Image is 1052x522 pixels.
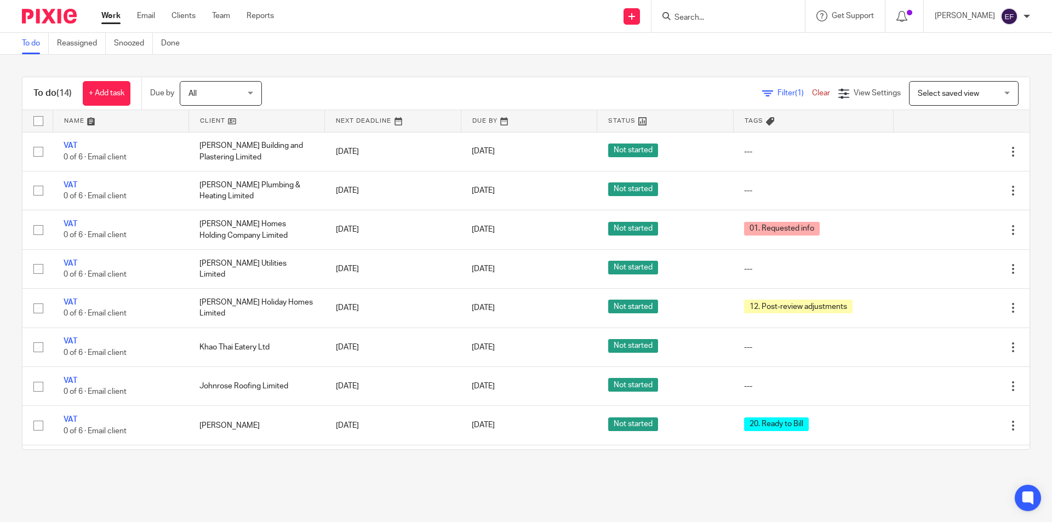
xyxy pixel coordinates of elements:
div: --- [744,263,883,274]
td: [PERSON_NAME] [188,406,324,445]
td: [PERSON_NAME] Utilities Limited [188,249,324,288]
td: [PERSON_NAME] Holiday Homes Limited [188,289,324,328]
td: [DATE] [325,289,461,328]
span: 0 of 6 · Email client [64,427,127,435]
span: [DATE] [472,304,495,312]
input: Search [673,13,772,23]
span: Not started [608,339,658,353]
span: 0 of 6 · Email client [64,349,127,357]
span: 0 of 6 · Email client [64,271,127,278]
td: [DATE] [325,445,461,501]
td: [DATE] [325,171,461,210]
span: Not started [608,182,658,196]
a: VAT [64,260,77,267]
span: 0 of 6 · Email client [64,310,127,318]
a: Done [161,33,188,54]
td: Khao Thai Eatery Ltd [188,328,324,366]
span: Select saved view [918,90,979,97]
span: Filter [777,89,812,97]
span: 0 of 6 · Email client [64,192,127,200]
span: 0 of 6 · Email client [64,153,127,161]
span: 0 of 6 · Email client [64,388,127,395]
a: VAT [64,220,77,228]
a: Team [212,10,230,21]
a: Email [137,10,155,21]
td: [DATE] [325,132,461,171]
a: VAT [64,181,77,189]
a: Work [101,10,121,21]
a: + Add task [83,81,130,106]
span: (14) [56,89,72,97]
a: To do [22,33,49,54]
a: VAT [64,377,77,385]
img: svg%3E [1000,8,1018,25]
p: Due by [150,88,174,99]
a: VAT [64,299,77,306]
span: [DATE] [472,382,495,390]
a: Clear [812,89,830,97]
div: --- [744,381,883,392]
span: Not started [608,417,658,431]
td: [PERSON_NAME] Building and Plastering Limited [188,132,324,171]
h1: To do [33,88,72,99]
td: [DATE] [325,328,461,366]
span: Not started [608,378,658,392]
td: [DATE] [325,249,461,288]
img: Pixie [22,9,77,24]
td: Johnrose Roofing Limited [188,367,324,406]
td: Holden Land and Property Ltd [188,445,324,501]
a: VAT [64,142,77,150]
span: [DATE] [472,148,495,156]
td: [DATE] [325,367,461,406]
a: Reassigned [57,33,106,54]
span: [DATE] [472,265,495,273]
div: --- [744,146,883,157]
a: VAT [64,337,77,345]
td: [DATE] [325,406,461,445]
span: All [188,90,197,97]
span: [DATE] [472,422,495,429]
span: (1) [795,89,804,97]
span: Get Support [832,12,874,20]
span: 0 of 6 · Email client [64,232,127,239]
a: VAT [64,416,77,423]
span: Tags [745,118,763,124]
span: [DATE] [472,343,495,351]
td: [PERSON_NAME] Homes Holding Company Limited [188,210,324,249]
span: View Settings [854,89,901,97]
span: Not started [608,144,658,157]
span: Not started [608,300,658,313]
span: [DATE] [472,187,495,194]
span: Not started [608,261,658,274]
span: Not started [608,222,658,236]
a: Clients [171,10,196,21]
td: [DATE] [325,210,461,249]
td: [PERSON_NAME] Plumbing & Heating Limited [188,171,324,210]
a: Reports [247,10,274,21]
p: [PERSON_NAME] [935,10,995,21]
span: 20. Ready to Bill [744,417,809,431]
span: [DATE] [472,226,495,233]
span: 01. Requested info [744,222,820,236]
a: Snoozed [114,33,153,54]
div: --- [744,342,883,353]
div: --- [744,185,883,196]
span: 12. Post-review adjustments [744,300,853,313]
